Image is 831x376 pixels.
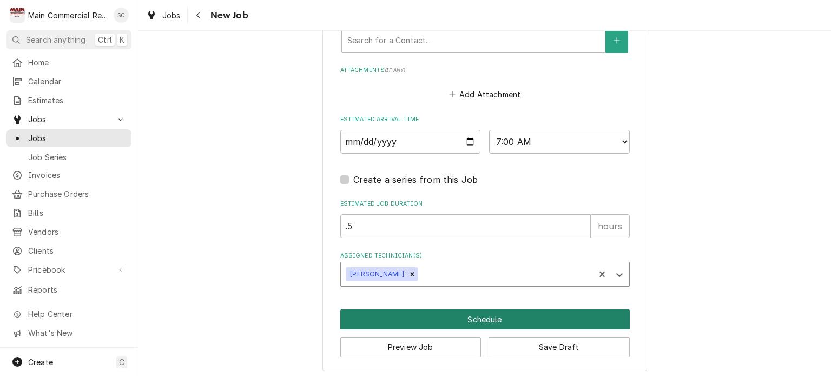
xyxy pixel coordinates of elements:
[340,309,630,357] div: Button Group
[406,267,418,281] div: Remove Dylan Crawford
[489,130,630,154] select: Time Select
[6,72,131,90] a: Calendar
[28,188,126,200] span: Purchase Orders
[28,207,126,219] span: Bills
[6,30,131,49] button: Search anythingCtrlK
[28,114,110,125] span: Jobs
[114,8,129,23] div: SC
[6,261,131,279] a: Go to Pricebook
[614,37,620,44] svg: Create New Contact
[26,34,85,45] span: Search anything
[353,173,478,186] label: Create a series from this Job
[119,357,124,368] span: C
[162,10,181,21] span: Jobs
[28,95,126,106] span: Estimates
[28,133,126,144] span: Jobs
[28,151,126,163] span: Job Series
[28,10,108,21] div: Main Commercial Refrigeration Service
[340,66,630,102] div: Attachments
[6,185,131,203] a: Purchase Orders
[28,327,125,339] span: What's New
[207,8,248,23] span: New Job
[6,305,131,323] a: Go to Help Center
[591,214,630,238] div: hours
[28,358,53,367] span: Create
[28,264,110,275] span: Pricebook
[6,166,131,184] a: Invoices
[489,337,630,357] button: Save Draft
[28,76,126,87] span: Calendar
[346,267,406,281] div: [PERSON_NAME]
[340,329,630,357] div: Button Group Row
[28,57,126,68] span: Home
[10,8,25,23] div: Main Commercial Refrigeration Service's Avatar
[340,252,630,260] label: Assigned Technician(s)
[120,34,124,45] span: K
[6,129,131,147] a: Jobs
[6,242,131,260] a: Clients
[6,110,131,128] a: Go to Jobs
[114,8,129,23] div: Sharon Campbell's Avatar
[28,308,125,320] span: Help Center
[340,130,481,154] input: Date
[190,6,207,24] button: Navigate back
[340,200,630,238] div: Estimated Job Duration
[98,34,112,45] span: Ctrl
[340,17,630,52] div: Who should the tech(s) ask for?
[6,91,131,109] a: Estimates
[6,54,131,71] a: Home
[6,204,131,222] a: Bills
[6,324,131,342] a: Go to What's New
[340,66,630,75] label: Attachments
[340,115,630,154] div: Estimated Arrival Time
[385,67,405,73] span: ( if any )
[605,28,628,53] button: Create New Contact
[10,8,25,23] div: M
[340,309,630,329] button: Schedule
[447,87,523,102] button: Add Attachment
[142,6,185,24] a: Jobs
[6,223,131,241] a: Vendors
[340,115,630,124] label: Estimated Arrival Time
[340,337,482,357] button: Preview Job
[28,245,126,256] span: Clients
[28,169,126,181] span: Invoices
[28,284,126,295] span: Reports
[28,226,126,238] span: Vendors
[340,309,630,329] div: Button Group Row
[340,200,630,208] label: Estimated Job Duration
[6,281,131,299] a: Reports
[6,148,131,166] a: Job Series
[340,252,630,287] div: Assigned Technician(s)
